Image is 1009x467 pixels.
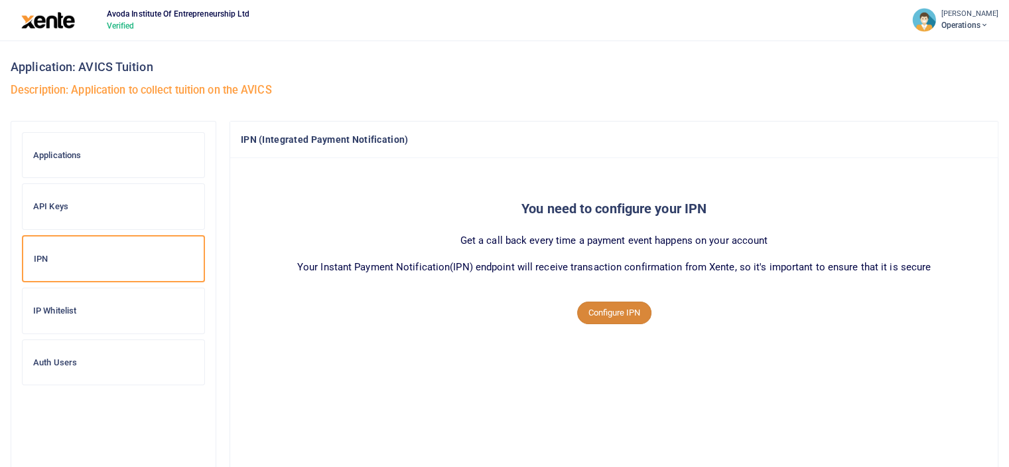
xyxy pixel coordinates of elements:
h5: You need to configure your IPN [241,201,987,217]
h6: IP Whitelist [33,306,194,316]
p: Your Instant Payment Notification(IPN) endpoint will receive transaction confirmation from Xente,... [241,259,987,275]
p: Get a call back every time a payment event happens on your account [241,233,987,248]
a: API Keys [22,183,205,230]
a: Applications [22,132,205,179]
h3: Application: AVICS Tuition [11,57,998,77]
a: IPN [22,235,205,283]
small: [PERSON_NAME] [941,9,998,20]
a: logo-large logo-large [21,15,75,25]
h6: Auth Users [33,357,194,368]
h6: API Keys [33,201,194,212]
h5: Description: Application to collect tuition on the AVICS [11,84,998,97]
img: profile-user [912,8,936,32]
h6: Applications [33,150,194,161]
a: profile-user [PERSON_NAME] Operations [912,8,998,32]
h4: IPN (Integrated Payment Notification) [241,132,987,147]
span: Operations [941,19,998,31]
h6: IPN [34,254,193,264]
a: Auth Users [22,339,205,386]
button: Configure IPN [577,302,651,324]
span: Verified [101,20,255,32]
span: Avoda Institute Of Entrepreneurship Ltd [101,8,255,20]
a: IP Whitelist [22,288,205,334]
img: logo-large [21,12,75,29]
